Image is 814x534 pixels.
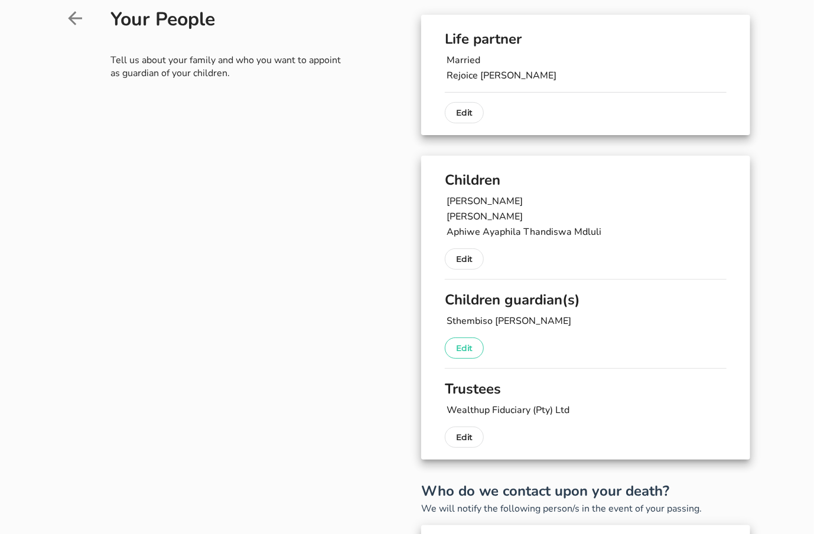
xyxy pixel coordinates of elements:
[447,68,726,83] p: Rejoice [PERSON_NAME]
[445,28,726,50] h2: Life partner
[421,480,750,502] h2: Who do we contact upon your death?
[445,289,726,310] h2: Children guardian(s)
[447,194,726,208] p: [PERSON_NAME]
[456,430,473,444] p: Edit
[111,42,349,80] p: Tell us about your family and who you want to appoint as guardian of your children.
[456,106,473,120] p: Edit
[445,169,726,191] h2: Children
[456,341,473,355] p: Edit
[111,9,349,30] h1: Your People
[445,102,484,123] button: Edit
[447,403,726,417] p: Wealthup Fiduciary (Pty) Ltd
[447,225,726,239] p: Aphiwe Ayaphila Thandiswa Mdluli
[445,427,484,448] button: Edit
[447,314,726,328] p: Sthembiso [PERSON_NAME]
[447,209,726,224] p: [PERSON_NAME]
[421,502,750,516] p: We will notify the following person/s in the event of your passing.
[445,378,726,399] h2: Trustees
[456,252,473,266] p: Edit
[445,248,484,270] button: Edit
[447,53,726,67] p: Married
[445,338,484,359] button: Edit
